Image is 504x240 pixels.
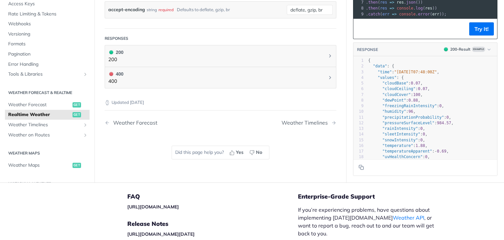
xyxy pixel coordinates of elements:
span: Webhooks [8,21,88,27]
p: 200 [108,56,123,63]
span: catch [368,12,380,16]
span: Error Handling [8,61,88,68]
span: 96 [409,109,413,114]
span: "cloudCover" [382,92,411,97]
span: : , [368,92,423,97]
div: Responses [105,36,128,41]
span: Weather Maps [8,162,71,169]
span: "sleetIntensity" [382,132,420,136]
div: Defaults to deflate, gzip, br [177,5,230,14]
a: Pagination [5,49,90,59]
div: required [158,5,174,14]
p: 400 [108,78,123,85]
div: 200 - Result [450,46,471,52]
div: 8 [353,5,365,11]
h2: Weather Maps [5,150,90,156]
button: Try It! [469,22,494,36]
div: 3 [353,69,364,75]
a: Previous Page: Weather Forecast [105,120,204,126]
span: : , [368,155,430,159]
span: : , [368,109,416,114]
span: : , [368,126,425,131]
span: console [397,6,413,11]
div: 200 [108,49,123,56]
h2: Historical Weather [5,180,90,186]
span: Access Keys [8,1,88,7]
button: 400 400400 [108,70,333,85]
button: Yes [227,148,247,157]
span: get [73,112,81,117]
nav: Pagination Controls [105,113,336,132]
p: Updated [DATE] [105,99,336,106]
span: err [432,12,439,16]
div: 13 [353,126,364,132]
div: Weather Timelines [282,120,331,126]
span: "snowIntensity" [382,137,418,142]
a: Error Handling [5,60,90,69]
span: 0 [423,132,425,136]
button: Copy to clipboard [357,162,366,172]
span: Pagination [8,51,88,58]
button: 200 200200 [108,49,333,63]
div: 2 [353,63,364,69]
a: Webhooks [5,19,90,29]
a: [URL][DOMAIN_NAME][DATE] [127,231,195,237]
span: 0.07 [411,81,420,85]
h5: Enterprise-Grade Support [298,193,451,201]
span: 0 [420,126,423,131]
svg: Chevron [327,53,333,59]
div: 14 [353,132,364,137]
span: "rainIntensity" [382,126,418,131]
div: 12 [353,120,364,126]
span: : , [368,137,425,142]
span: : , [368,115,451,119]
span: Example [472,47,485,52]
a: [URL][DOMAIN_NAME] [127,204,179,210]
span: 0.07 [418,86,428,91]
span: : , [368,69,439,74]
span: "uvHealthConcern" [382,155,423,159]
h5: FAQ [127,193,298,201]
span: "data" [373,64,387,68]
label: accept-encoding [108,5,145,14]
span: 0 [446,115,449,119]
a: Rate Limiting & Tokens [5,9,90,19]
span: "cloudBase" [382,81,408,85]
span: 400 [109,72,113,76]
span: "dewPoint" [382,98,406,103]
span: 200 [109,50,113,54]
span: Realtime Weather [8,111,71,118]
span: - [434,149,437,154]
div: 4 [353,75,364,81]
span: => [389,6,394,11]
a: Weather TimelinesShow subpages for Weather Timelines [5,120,90,130]
span: "[DATE]T07:48:00Z" [394,69,437,74]
span: : { [368,64,394,68]
span: Versioning [8,31,88,37]
div: 5 [353,81,364,86]
div: 16 [353,143,364,149]
span: get [73,102,81,108]
span: Formats [8,41,88,47]
span: Yes [236,149,243,156]
span: get [73,163,81,168]
a: Weather Forecastget [5,100,90,110]
span: then [368,6,378,11]
a: Next Page: Weather Timelines [282,120,336,126]
span: "values" [378,75,397,80]
div: Did this page help you? [172,146,269,159]
span: 1.88 [416,143,425,148]
h2: Weather Forecast & realtime [5,90,90,96]
div: 10 [353,109,364,114]
span: res [380,6,387,11]
span: console [399,12,416,16]
span: 0 [420,137,423,142]
span: Tools & Libraries [8,71,81,78]
span: : , [368,121,453,125]
div: string [147,5,157,14]
span: : , [368,98,420,103]
span: "freezingRainIntensity" [382,104,437,108]
span: : , [368,81,423,85]
span: "humidity" [382,109,406,114]
div: 8 [353,98,364,103]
